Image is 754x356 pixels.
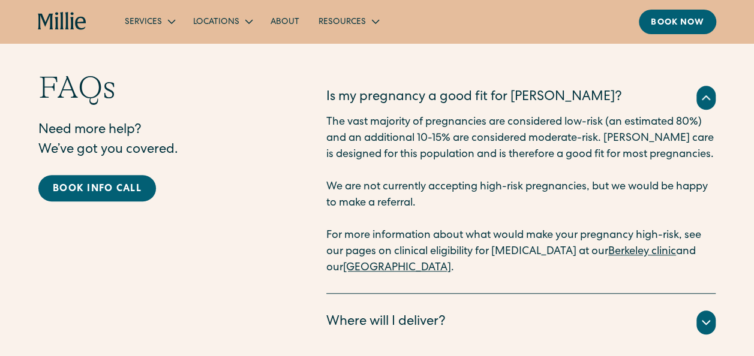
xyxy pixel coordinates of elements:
div: Resources [309,11,387,31]
a: [GEOGRAPHIC_DATA] [343,263,451,273]
p: The vast majority of pregnancies are considered low-risk (an estimated 80%) and an additional 10-... [326,114,716,163]
h2: FAQs [38,69,278,106]
div: Locations [184,11,261,31]
p: For more information about what would make your pregnancy high-risk, see our pages on clinical el... [326,228,716,276]
a: Book now [639,10,716,34]
div: Locations [193,16,239,29]
div: Resources [319,16,366,29]
a: home [38,12,86,31]
div: Where will I deliver? [326,313,446,333]
p: ‍ [326,163,716,179]
a: Book info call [38,175,156,201]
div: Is my pregnancy a good fit for [PERSON_NAME]? [326,88,622,108]
a: Berkeley clinic [608,246,676,257]
p: We are not currently accepting high-risk pregnancies, but we would be happy to make a referral. [326,179,716,212]
div: Book now [651,17,704,29]
a: About [261,11,309,31]
p: Need more help? We’ve got you covered. [38,121,278,161]
p: ‍ [326,212,716,228]
div: Services [115,11,184,31]
div: Services [125,16,162,29]
div: Book info call [53,182,142,197]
